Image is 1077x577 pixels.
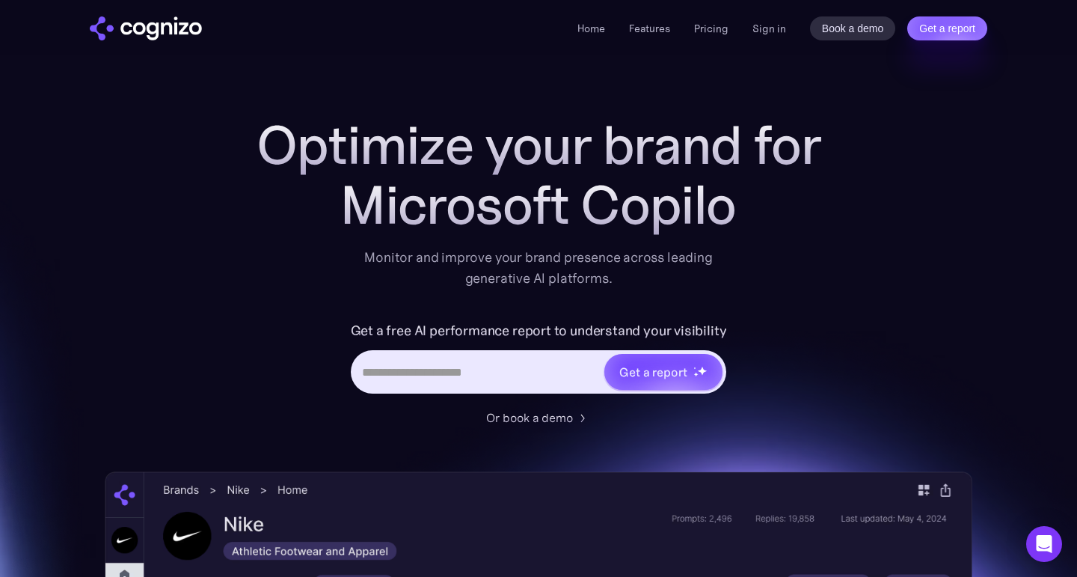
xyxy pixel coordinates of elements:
[619,363,687,381] div: Get a report
[694,22,728,35] a: Pricing
[486,409,591,427] a: Or book a demo
[90,16,202,40] a: home
[697,366,707,376] img: star
[90,16,202,40] img: cognizo logo
[351,319,727,343] label: Get a free AI performance report to understand your visibility
[603,352,724,391] a: Get a reportstarstarstar
[752,19,786,37] a: Sign in
[486,409,573,427] div: Or book a demo
[693,367,696,369] img: star
[810,16,896,40] a: Book a demo
[629,22,670,35] a: Features
[693,372,699,377] img: star
[355,247,722,289] div: Monitor and improve your brand presence across leading generative AI platforms.
[907,16,987,40] a: Get a report
[351,319,727,401] form: Hero URL Input Form
[239,175,838,235] div: Microsoft Copilo
[577,22,605,35] a: Home
[239,115,838,175] h1: Optimize your brand for
[1026,526,1062,562] div: Open Intercom Messenger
